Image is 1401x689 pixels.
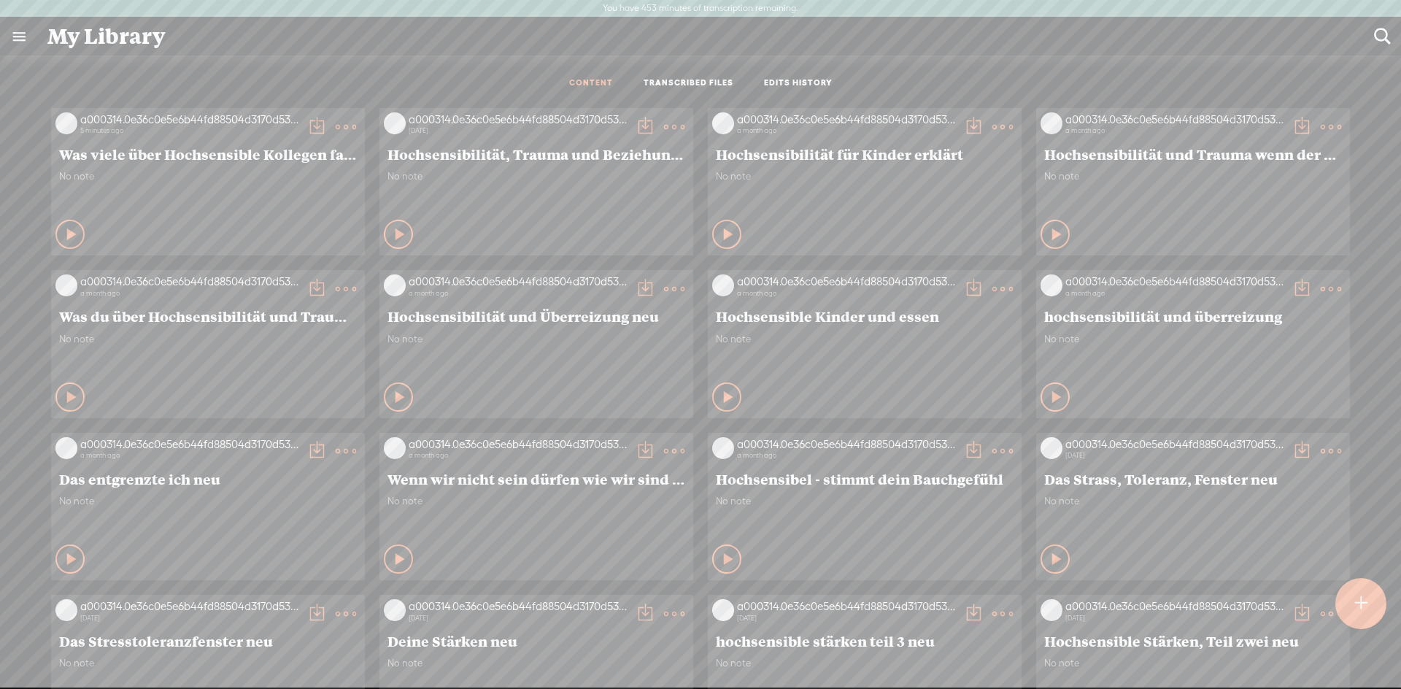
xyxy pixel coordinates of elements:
[1065,437,1284,452] div: a000314.0e36c0e5e6b44fd88504d3170d531385.1137
[1044,470,1342,488] span: Das Strass, Toleranz, Fenster neu
[716,632,1014,650] span: hochsensible stärken teil 3 neu
[409,437,628,452] div: a000314.0e36c0e5e6b44fd88504d3170d531385.1137
[80,614,299,623] div: [DATE]
[387,632,685,650] span: Deine Stärken neu
[644,77,733,90] a: TRANSCRIBED FILES
[1044,307,1342,325] span: hochsensibilität und überreizung
[764,77,833,90] a: EDITS HISTORY
[59,470,357,488] span: Das entgrenzte ich neu
[80,437,299,452] div: a000314.0e36c0e5e6b44fd88504d3170d531385.1137
[712,599,734,621] img: videoLoading.png
[384,437,406,459] img: videoLoading.png
[737,289,956,298] div: a month ago
[80,451,299,460] div: a month ago
[716,170,1014,182] span: No note
[1065,112,1284,127] div: a000314.0e36c0e5e6b44fd88504d3170d531385.1137
[80,274,299,289] div: a000314.0e36c0e5e6b44fd88504d3170d531385.1137
[55,112,77,134] img: videoLoading.png
[1065,614,1284,623] div: [DATE]
[1041,599,1062,621] img: videoLoading.png
[1044,495,1342,507] span: No note
[737,614,956,623] div: [DATE]
[1044,170,1342,182] span: No note
[603,3,798,15] label: You have 453 minutes of transcription remaining.
[716,307,1014,325] span: Hochsensible Kinder und essen
[1065,274,1284,289] div: a000314.0e36c0e5e6b44fd88504d3170d531385.1137
[387,333,685,345] span: No note
[59,145,357,163] span: Was viele über Hochsensible Kollegen falsch denken
[1041,274,1062,296] img: videoLoading.png
[712,112,734,134] img: videoLoading.png
[384,274,406,296] img: videoLoading.png
[737,274,956,289] div: a000314.0e36c0e5e6b44fd88504d3170d531385.1137
[384,599,406,621] img: videoLoading.png
[59,333,357,345] span: No note
[387,170,685,182] span: No note
[737,599,956,614] div: a000314.0e36c0e5e6b44fd88504d3170d531385.1137
[712,274,734,296] img: videoLoading.png
[1044,333,1342,345] span: No note
[409,599,628,614] div: a000314.0e36c0e5e6b44fd88504d3170d531385.1137
[384,112,406,134] img: videoLoading.png
[387,470,685,488] span: Wenn wir nicht sein dürfen wie wir sind neu
[1041,437,1062,459] img: videoLoading.png
[59,495,357,507] span: No note
[59,170,357,182] span: No note
[409,289,628,298] div: a month ago
[409,112,628,127] div: a000314.0e36c0e5e6b44fd88504d3170d531385.1137
[37,18,1364,55] div: My Library
[1044,145,1342,163] span: Hochsensibilität und Trauma wenn der Körper nach Hilfe schreit Teil 1 Von 3
[387,307,685,325] span: Hochsensibilität und Überreizung neu
[737,112,956,127] div: a000314.0e36c0e5e6b44fd88504d3170d531385.1137
[737,451,956,460] div: a month ago
[1065,599,1284,614] div: a000314.0e36c0e5e6b44fd88504d3170d531385.1137
[80,112,299,127] div: a000314.0e36c0e5e6b44fd88504d3170d531385.1137
[1041,112,1062,134] img: videoLoading.png
[55,599,77,621] img: videoLoading.png
[1065,126,1284,135] div: a month ago
[387,495,685,507] span: No note
[387,145,685,163] span: Hochsensibilität, Trauma und Beziehungen
[1044,632,1342,650] span: Hochsensible Stärken, Teil zwei neu
[737,126,956,135] div: a month ago
[1065,451,1284,460] div: [DATE]
[59,657,357,669] span: No note
[716,495,1014,507] span: No note
[55,274,77,296] img: videoLoading.png
[409,451,628,460] div: a month ago
[737,437,956,452] div: a000314.0e36c0e5e6b44fd88504d3170d531385.1137
[716,145,1014,163] span: Hochsensibilität für Kinder erklärt
[712,437,734,459] img: videoLoading.png
[59,307,357,325] span: Was du über Hochsensibilität und Trauma wissen musst Teil eins
[80,599,299,614] div: a000314.0e36c0e5e6b44fd88504d3170d531385.1137
[1065,289,1284,298] div: a month ago
[55,437,77,459] img: videoLoading.png
[1044,657,1342,669] span: No note
[716,470,1014,488] span: Hochsensibel - stimmt dein Bauchgefühl
[59,632,357,650] span: Das Stresstoleranzfenster neu
[80,289,299,298] div: a month ago
[387,657,685,669] span: No note
[716,657,1014,669] span: No note
[716,333,1014,345] span: No note
[569,77,613,90] a: CONTENT
[409,126,628,135] div: [DATE]
[80,126,299,135] div: 5 minutes ago
[409,614,628,623] div: [DATE]
[409,274,628,289] div: a000314.0e36c0e5e6b44fd88504d3170d531385.1137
